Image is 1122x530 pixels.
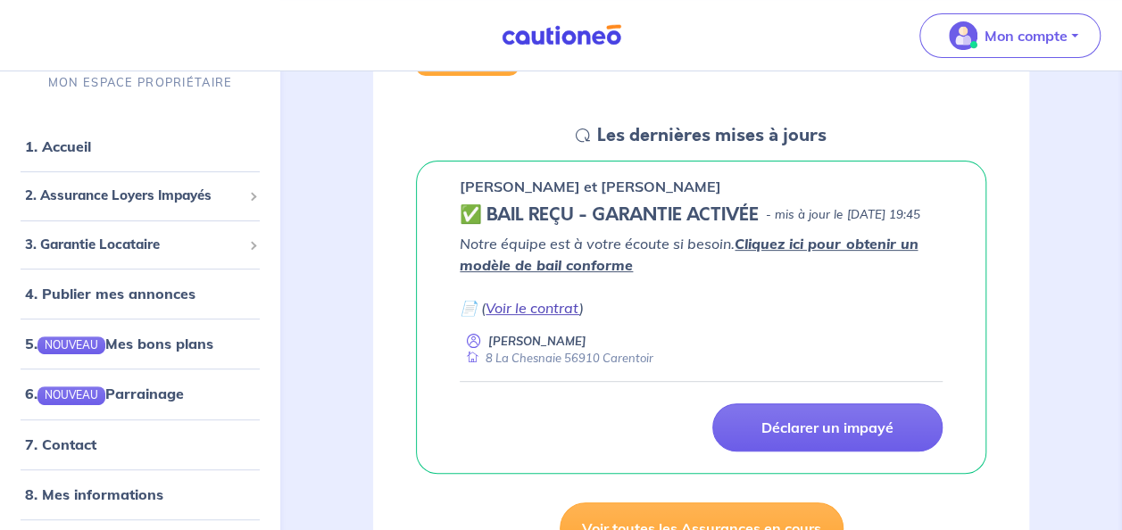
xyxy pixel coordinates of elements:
div: state: CONTRACT-VALIDATED, Context: IN-LANDLORD,IS-GL-CAUTION-IN-LANDLORD [460,204,943,226]
a: 7. Contact [25,435,96,453]
div: 6.NOUVEAUParrainage [7,377,273,412]
p: MON ESPACE PROPRIÉTAIRE [48,74,232,91]
button: illu_account_valid_menu.svgMon compte [919,13,1101,58]
h6: MES GARANTIES EN COURS [526,57,717,74]
em: 📄 ( ) [460,299,584,317]
h5: Les dernières mises à jours [597,125,827,146]
p: Déclarer un impayé [761,418,893,436]
div: 8. Mes informations [7,476,273,512]
div: 5.NOUVEAUMes bons plans [7,327,273,362]
div: 4. Publier mes annonces [7,277,273,312]
p: [PERSON_NAME] et [PERSON_NAME] [460,176,721,197]
a: 1. Accueil [25,138,91,156]
a: Déclarer un impayé [712,403,943,451]
a: Voir le contrat [486,299,579,317]
p: Mon compte [985,25,1068,46]
img: Cautioneo [495,24,628,46]
img: illu_account_valid_menu.svg [949,21,977,50]
a: 4. Publier mes annonces [25,286,195,303]
a: Cliquez ici pour obtenir un modèle de bail conforme [460,235,918,274]
em: Notre équipe est à votre écoute si besoin. [460,235,918,274]
div: 3. Garantie Locataire [7,228,273,262]
a: 5.NOUVEAUMes bons plans [25,335,213,353]
p: - mis à jour le [DATE] 19:45 [766,206,919,224]
div: 2. Assurance Loyers Impayés [7,179,273,214]
h5: ✅ BAIL REÇU - GARANTIE ACTIVÉE [460,204,759,226]
a: 6.NOUVEAUParrainage [25,385,184,403]
div: 1. Accueil [7,129,273,165]
p: [PERSON_NAME] [488,333,586,350]
a: 8. Mes informations [25,485,163,503]
div: 7. Contact [7,426,273,462]
span: 2. Assurance Loyers Impayés [25,186,242,207]
div: 8 La Chesnaie 56910 Carentoir [460,350,653,367]
span: 3. Garantie Locataire [25,235,242,255]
